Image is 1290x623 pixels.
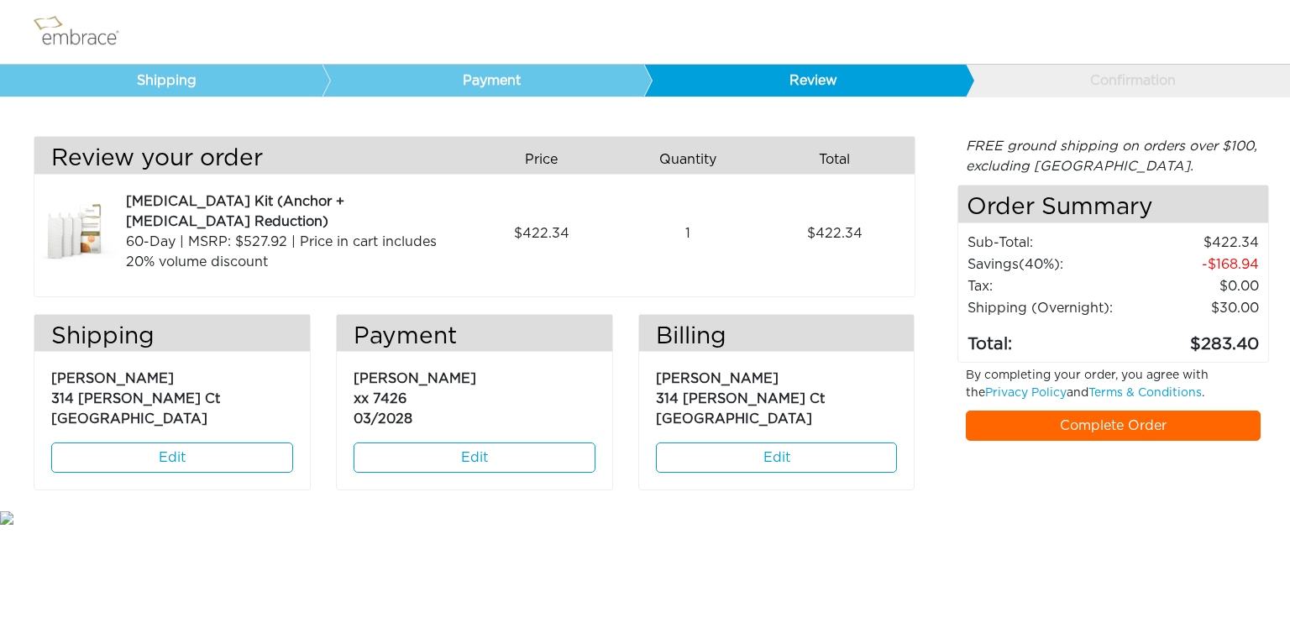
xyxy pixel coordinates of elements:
[337,323,612,352] h3: Payment
[659,149,716,170] span: Quantity
[51,360,293,429] p: [PERSON_NAME] 314 [PERSON_NAME] Ct [GEOGRAPHIC_DATA]
[34,145,462,174] h3: Review your order
[34,323,310,352] h3: Shipping
[126,232,461,272] div: 60-Day | MSRP: $527.92 | Price in cart includes 20% volume discount
[639,323,915,352] h3: Billing
[1128,275,1260,297] td: 0.00
[475,145,621,174] div: Price
[967,297,1128,319] td: Shipping (Overnight):
[1128,232,1260,254] td: 422.34
[685,223,690,243] span: 1
[126,191,461,232] div: [MEDICAL_DATA] Kit (Anchor + [MEDICAL_DATA] Reduction)
[967,232,1128,254] td: Sub-Total:
[656,442,898,473] a: Edit
[514,223,569,243] span: 422.34
[656,360,898,429] p: [PERSON_NAME] 314 [PERSON_NAME] Ct [GEOGRAPHIC_DATA]
[1088,387,1202,399] a: Terms & Conditions
[957,136,1270,176] div: FREE ground shipping on orders over $100, excluding [GEOGRAPHIC_DATA].
[354,372,476,385] span: [PERSON_NAME]
[967,275,1128,297] td: Tax:
[807,223,863,243] span: 422.34
[958,186,1269,223] h4: Order Summary
[768,145,915,174] div: Total
[29,11,139,53] img: logo.png
[354,442,595,473] a: Edit
[1128,254,1260,275] td: 168.94
[354,412,412,426] span: 03/2028
[985,387,1067,399] a: Privacy Policy
[965,65,1287,97] a: Confirmation
[1128,297,1260,319] td: $30.00
[967,254,1128,275] td: Savings :
[34,191,118,275] img: 7c0420a2-8cf1-11e7-a4ca-02e45ca4b85b.jpeg
[51,442,293,473] a: Edit
[967,319,1128,358] td: Total:
[966,411,1261,441] a: Complete Order
[1019,258,1060,271] span: (40%)
[322,65,644,97] a: Payment
[1128,319,1260,358] td: 283.40
[354,392,406,406] span: xx 7426
[953,367,1274,411] div: By completing your order, you agree with the and .
[643,65,966,97] a: Review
